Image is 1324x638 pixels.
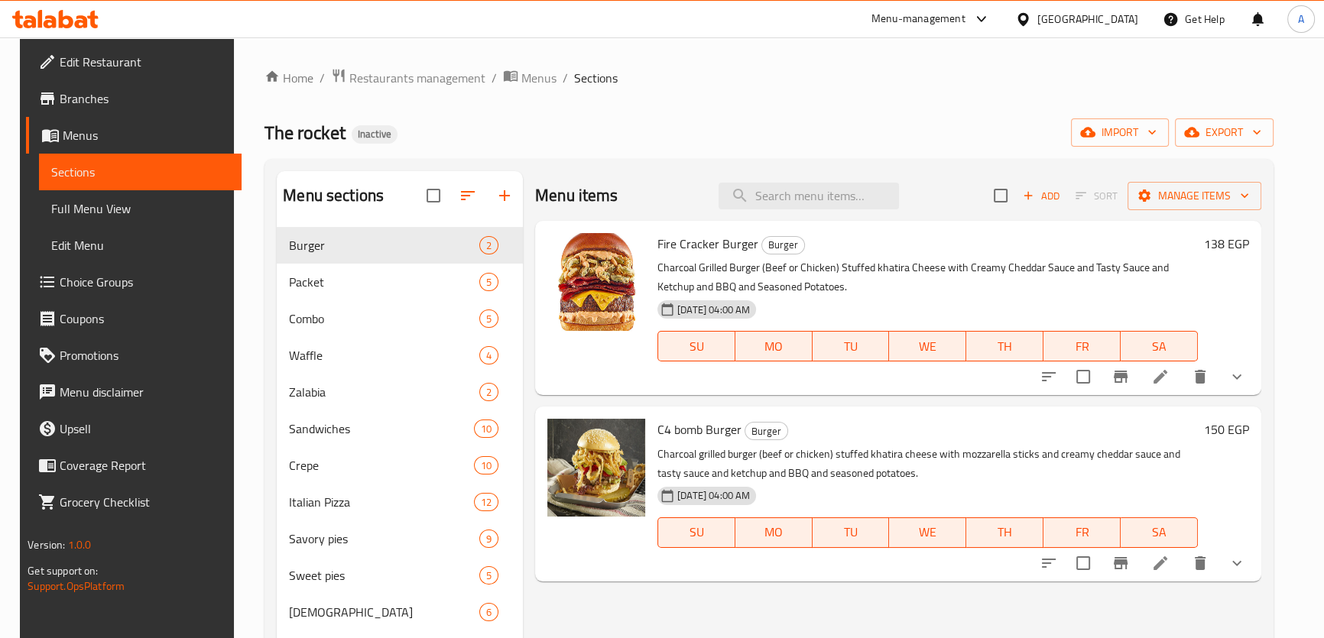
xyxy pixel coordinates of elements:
button: Manage items [1128,182,1261,210]
span: 2 [480,238,498,253]
button: sort-choices [1030,545,1067,581]
span: [DATE] 04:00 AM [671,488,756,503]
div: Italian Pizza12 [277,484,523,520]
button: SU [657,331,735,361]
p: Charcoal grilled burger (beef or chicken) stuffed khatira cheese with mozzarella sticks and cream... [657,445,1198,483]
button: FR [1043,517,1121,548]
div: Waffle [289,346,479,364]
div: Syrian [289,603,479,621]
button: FR [1043,331,1121,361]
span: Version: [28,535,65,555]
a: Restaurants management [331,68,485,88]
span: Savory pies [289,530,479,548]
a: Edit menu item [1151,554,1170,572]
div: items [479,566,498,585]
div: [DEMOGRAPHIC_DATA]6 [277,594,523,630]
button: TH [966,331,1043,361]
a: Coupons [26,300,241,337]
span: Full Menu View [51,199,229,218]
div: Menu-management [871,10,965,28]
button: show more [1219,358,1255,395]
span: Burger [289,236,479,254]
span: Select section first [1066,184,1128,208]
span: Edit Restaurant [60,53,229,71]
span: 4 [480,348,498,363]
div: items [479,309,498,328]
p: Charcoal Grilled Burger (Beef or Chicken) Stuffed khatira Cheese with Creamy Cheddar Sauce and Ta... [657,258,1198,296]
span: 6 [480,605,498,620]
span: TU [819,521,884,543]
button: TU [813,517,890,548]
div: [GEOGRAPHIC_DATA] [1037,11,1138,28]
button: MO [735,331,813,361]
a: Coverage Report [26,447,241,484]
button: sort-choices [1030,358,1067,395]
span: 9 [480,532,498,546]
button: SU [657,517,735,548]
span: Get support on: [28,561,98,581]
span: Sections [574,69,618,87]
a: Upsell [26,410,241,447]
span: Branches [60,89,229,108]
span: Coupons [60,309,229,328]
span: Grocery Checklist [60,493,229,511]
div: items [479,273,498,291]
button: SA [1121,517,1198,548]
h6: 150 EGP [1204,419,1249,440]
span: Fire Cracker Burger [657,232,758,255]
span: FR [1050,335,1115,358]
span: Select section [985,180,1017,212]
a: Home [264,69,313,87]
a: Edit menu item [1151,368,1170,386]
button: Add section [486,177,523,214]
div: items [479,346,498,364]
button: SA [1121,331,1198,361]
div: Zalabia2 [277,374,523,410]
button: import [1071,118,1169,147]
span: Menu disclaimer [60,383,229,401]
span: A [1298,11,1304,28]
div: Burger [745,422,788,440]
span: 10 [475,458,498,473]
span: [DATE] 04:00 AM [671,303,756,317]
span: [DEMOGRAPHIC_DATA] [289,603,479,621]
span: Inactive [352,128,398,141]
span: Choice Groups [60,273,229,291]
a: Grocery Checklist [26,484,241,520]
button: Branch-specific-item [1102,545,1139,581]
span: 5 [480,275,498,290]
button: Branch-specific-item [1102,358,1139,395]
span: Add [1021,187,1062,205]
span: Crepe [289,456,474,474]
span: WE [895,335,960,358]
a: Branches [26,80,241,117]
span: The rocket [264,115,346,150]
a: Menu disclaimer [26,374,241,410]
span: Sections [51,163,229,181]
span: Italian Pizza [289,493,474,511]
span: Coverage Report [60,456,229,474]
a: Support.OpsPlatform [28,576,125,596]
span: Manage items [1140,186,1249,206]
div: Burger [761,236,805,254]
div: Crepe10 [277,447,523,484]
div: Combo5 [277,300,523,337]
a: Menus [26,117,241,154]
span: export [1187,123,1261,142]
input: search [719,183,899,209]
button: export [1175,118,1274,147]
div: items [474,419,498,438]
div: Inactive [352,125,398,144]
img: C4 bomb Burger [547,419,645,517]
span: Select all sections [417,180,449,212]
span: WE [895,521,960,543]
span: Zalabia [289,383,479,401]
span: Sandwiches [289,419,474,438]
span: Burger [745,423,787,440]
nav: breadcrumb [264,68,1273,88]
